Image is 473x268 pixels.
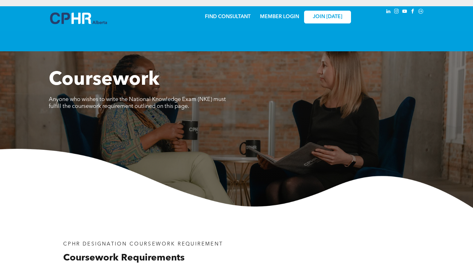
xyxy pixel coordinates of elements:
[50,13,107,24] img: A blue and white logo for cp alberta
[304,11,351,23] a: JOIN [DATE]
[49,97,226,109] span: Anyone who wishes to write the National Knowledge Exam (NKE) must fulfill the coursework requirem...
[409,8,416,16] a: facebook
[385,8,392,16] a: linkedin
[417,8,424,16] a: Social network
[260,14,299,19] a: MEMBER LOGIN
[401,8,408,16] a: youtube
[205,14,251,19] a: FIND CONSULTANT
[63,242,223,247] span: CPHR DESIGNATION COURSEWORK REQUIREMENT
[393,8,400,16] a: instagram
[49,71,160,89] span: Coursework
[63,253,185,263] span: Coursework Requirements
[313,14,342,20] span: JOIN [DATE]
